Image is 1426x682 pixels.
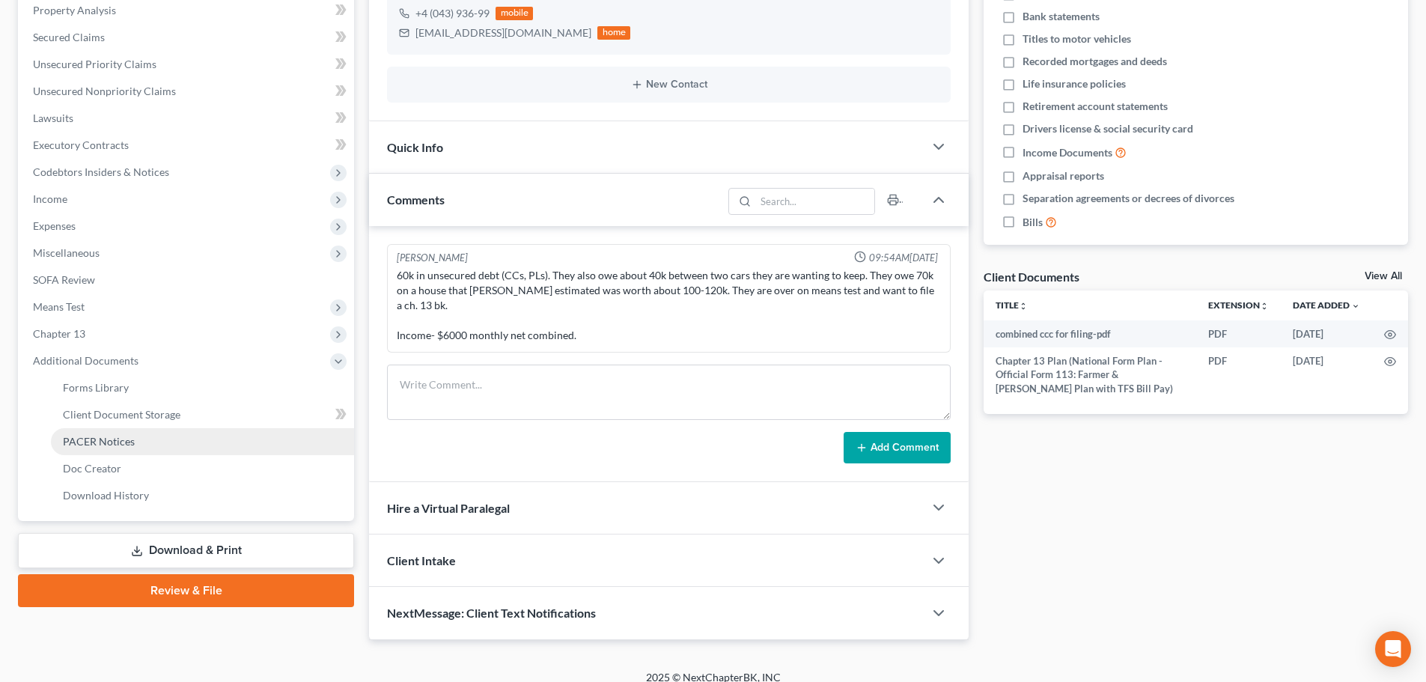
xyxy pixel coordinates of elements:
[63,408,180,421] span: Client Document Storage
[21,132,354,159] a: Executory Contracts
[1023,168,1104,183] span: Appraisal reports
[33,4,116,16] span: Property Analysis
[399,79,939,91] button: New Contact
[33,273,95,286] span: SOFA Review
[33,192,67,205] span: Income
[63,381,129,394] span: Forms Library
[33,112,73,124] span: Lawsuits
[63,435,135,448] span: PACER Notices
[33,219,76,232] span: Expenses
[1023,191,1234,206] span: Separation agreements or decrees of divorces
[387,192,445,207] span: Comments
[1196,347,1281,402] td: PDF
[21,105,354,132] a: Lawsuits
[1351,302,1360,311] i: expand_more
[51,455,354,482] a: Doc Creator
[1293,299,1360,311] a: Date Added expand_more
[51,428,354,455] a: PACER Notices
[1023,76,1126,91] span: Life insurance policies
[18,574,354,607] a: Review & File
[33,58,156,70] span: Unsecured Priority Claims
[1365,271,1402,281] a: View All
[496,7,533,20] div: mobile
[51,482,354,509] a: Download History
[33,138,129,151] span: Executory Contracts
[756,189,875,214] input: Search...
[387,501,510,515] span: Hire a Virtual Paralegal
[415,25,591,40] div: [EMAIL_ADDRESS][DOMAIN_NAME]
[33,246,100,259] span: Miscellaneous
[1023,9,1100,24] span: Bank statements
[1281,347,1372,402] td: [DATE]
[33,327,85,340] span: Chapter 13
[397,268,941,343] div: 60k in unsecured debt (CCs, PLs). They also owe about 40k between two cars they are wanting to ke...
[415,6,490,21] div: +4 (043) 936-99
[21,267,354,293] a: SOFA Review
[387,553,456,567] span: Client Intake
[33,354,138,367] span: Additional Documents
[1023,54,1167,69] span: Recorded mortgages and deeds
[869,251,938,265] span: 09:54AM[DATE]
[1023,215,1043,230] span: Bills
[387,606,596,620] span: NextMessage: Client Text Notifications
[33,165,169,178] span: Codebtors Insiders & Notices
[984,320,1196,347] td: combined ccc for filing-pdf
[1023,99,1168,114] span: Retirement account statements
[63,489,149,502] span: Download History
[397,251,468,265] div: [PERSON_NAME]
[33,300,85,313] span: Means Test
[984,269,1079,284] div: Client Documents
[21,78,354,105] a: Unsecured Nonpriority Claims
[33,31,105,43] span: Secured Claims
[1375,631,1411,667] div: Open Intercom Messenger
[1281,320,1372,347] td: [DATE]
[1023,121,1193,136] span: Drivers license & social security card
[1196,320,1281,347] td: PDF
[21,51,354,78] a: Unsecured Priority Claims
[387,140,443,154] span: Quick Info
[996,299,1028,311] a: Titleunfold_more
[51,401,354,428] a: Client Document Storage
[844,432,951,463] button: Add Comment
[21,24,354,51] a: Secured Claims
[984,347,1196,402] td: Chapter 13 Plan (National Form Plan - Official Form 113: Farmer & [PERSON_NAME] Plan with TFS Bil...
[63,462,121,475] span: Doc Creator
[1023,145,1112,160] span: Income Documents
[597,26,630,40] div: home
[1019,302,1028,311] i: unfold_more
[1260,302,1269,311] i: unfold_more
[51,374,354,401] a: Forms Library
[1208,299,1269,311] a: Extensionunfold_more
[33,85,176,97] span: Unsecured Nonpriority Claims
[1023,31,1131,46] span: Titles to motor vehicles
[18,533,354,568] a: Download & Print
